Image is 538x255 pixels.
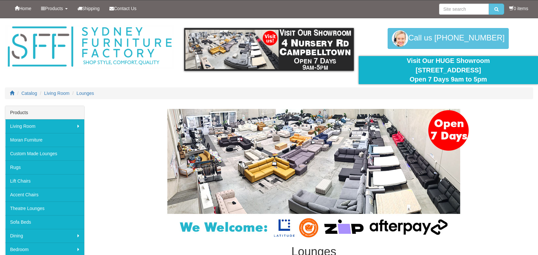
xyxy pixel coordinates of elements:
img: Lounges [151,109,476,239]
a: Products [36,0,72,17]
a: Moran Furniture [5,133,84,147]
a: Lounges [76,91,94,96]
span: Shipping [82,6,100,11]
li: 0 items [509,5,528,12]
span: Contact Us [114,6,136,11]
span: Home [19,6,31,11]
a: Accent Chairs [5,188,84,202]
a: Home [10,0,36,17]
a: Theatre Lounges [5,202,84,215]
img: showroom.gif [184,28,354,71]
a: Contact Us [104,0,141,17]
div: Visit Our HUGE Showroom [STREET_ADDRESS] Open 7 Days 9am to 5pm [364,56,533,84]
a: Dining [5,229,84,243]
a: Living Room [5,119,84,133]
a: Custom Made Lounges [5,147,84,160]
a: Sofa Beds [5,215,84,229]
img: Sydney Furniture Factory [5,25,174,69]
a: Catalog [21,91,37,96]
a: Lift Chairs [5,174,84,188]
input: Site search [439,4,489,15]
a: Shipping [73,0,105,17]
div: Products [5,106,84,119]
span: Products [45,6,63,11]
a: Rugs [5,160,84,174]
a: Living Room [44,91,70,96]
